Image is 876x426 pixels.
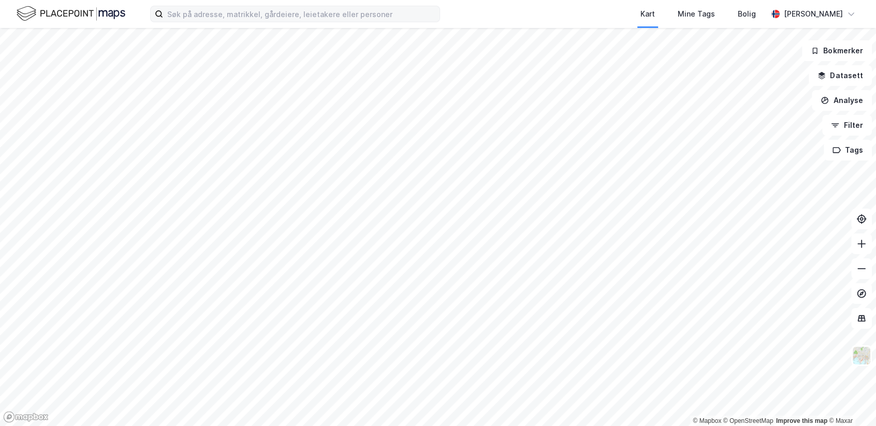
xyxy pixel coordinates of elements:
iframe: Chat Widget [824,376,876,426]
button: Datasett [809,65,872,86]
button: Filter [822,115,872,136]
button: Tags [824,140,872,160]
div: Kontrollprogram for chat [824,376,876,426]
a: Mapbox homepage [3,411,49,423]
img: logo.f888ab2527a4732fd821a326f86c7f29.svg [17,5,125,23]
div: Mine Tags [678,8,715,20]
a: Mapbox [693,417,721,424]
input: Søk på adresse, matrikkel, gårdeiere, leietakere eller personer [163,6,440,22]
a: OpenStreetMap [723,417,773,424]
div: Kart [640,8,655,20]
button: Analyse [812,90,872,111]
a: Improve this map [776,417,827,424]
div: Bolig [738,8,756,20]
img: Z [852,346,871,365]
button: Bokmerker [802,40,872,61]
div: [PERSON_NAME] [784,8,843,20]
